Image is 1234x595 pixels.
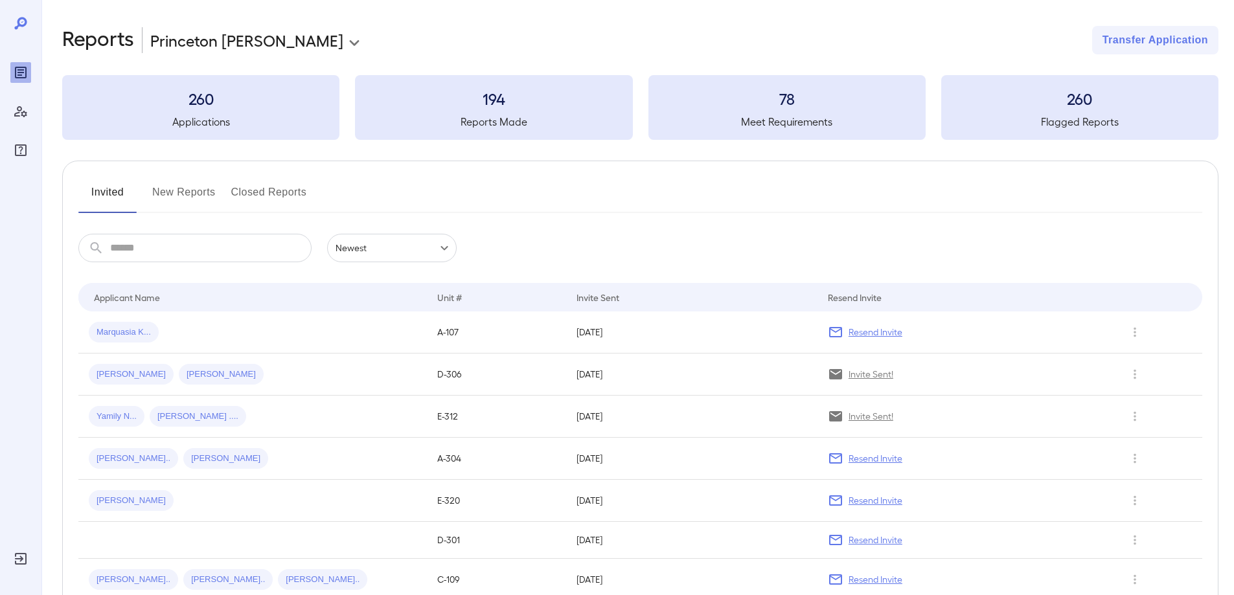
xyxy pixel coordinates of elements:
button: Row Actions [1125,448,1145,469]
span: Marquasia K... [89,326,159,339]
td: [DATE] [566,480,817,522]
h5: Flagged Reports [941,114,1218,129]
td: E-312 [427,396,566,438]
p: Princeton [PERSON_NAME] [150,30,343,51]
td: [DATE] [566,522,817,559]
span: Yamily N... [89,410,144,423]
button: Transfer Application [1092,26,1218,54]
button: New Reports [152,182,216,213]
td: [DATE] [566,438,817,480]
summary: 260Applications194Reports Made78Meet Requirements260Flagged Reports [62,75,1218,140]
div: Invite Sent [577,289,619,305]
button: Row Actions [1125,530,1145,550]
td: [DATE] [566,311,817,354]
span: [PERSON_NAME].. [89,574,178,586]
div: Resend Invite [828,289,882,305]
div: Unit # [437,289,462,305]
button: Closed Reports [231,182,307,213]
td: D-306 [427,354,566,396]
button: Row Actions [1125,490,1145,511]
div: FAQ [10,140,31,161]
td: A-304 [427,438,566,480]
span: [PERSON_NAME].. [89,453,178,465]
button: Row Actions [1125,569,1145,590]
h5: Applications [62,114,339,129]
button: Row Actions [1125,364,1145,385]
div: Log Out [10,548,31,569]
h3: 78 [648,88,926,109]
td: [DATE] [566,396,817,438]
div: Reports [10,62,31,83]
td: A-107 [427,311,566,354]
h5: Meet Requirements [648,114,926,129]
button: Invited [78,182,137,213]
p: Resend Invite [849,326,902,339]
h3: 260 [62,88,339,109]
button: Row Actions [1125,322,1145,342]
div: Newest [327,234,457,262]
p: Resend Invite [849,452,902,465]
span: [PERSON_NAME] [179,368,264,381]
td: E-320 [427,480,566,522]
div: Applicant Name [94,289,160,305]
td: D-301 [427,522,566,559]
h3: 194 [355,88,632,109]
span: [PERSON_NAME] [89,368,174,381]
h5: Reports Made [355,114,632,129]
td: [DATE] [566,354,817,396]
span: [PERSON_NAME] .... [150,410,246,423]
h2: Reports [62,26,134,54]
span: [PERSON_NAME].. [183,574,273,586]
span: [PERSON_NAME] [89,495,174,507]
div: Manage Users [10,101,31,122]
p: Resend Invite [849,573,902,586]
p: Invite Sent! [849,368,893,381]
span: [PERSON_NAME] [183,453,268,465]
p: Resend Invite [849,494,902,507]
p: Resend Invite [849,533,902,546]
span: [PERSON_NAME].. [278,574,367,586]
button: Row Actions [1125,406,1145,427]
h3: 260 [941,88,1218,109]
p: Invite Sent! [849,410,893,423]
